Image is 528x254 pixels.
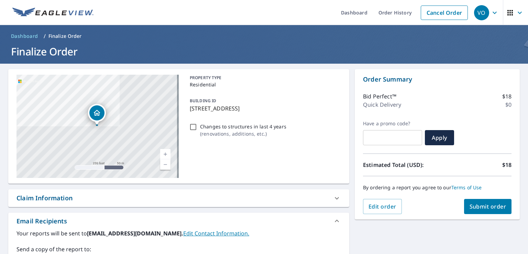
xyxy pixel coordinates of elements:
p: Changes to structures in last 4 years [200,123,286,130]
img: EV Logo [12,8,93,18]
label: Your reports will be sent to [16,229,341,237]
a: Cancel Order [421,6,468,20]
button: Apply [425,130,454,145]
p: Bid Perfect™ [363,92,396,100]
button: Edit order [363,199,402,214]
p: $18 [502,161,511,169]
p: PROPERTY TYPE [190,75,338,81]
p: Quick Delivery [363,100,401,109]
label: Send a copy of the report to: [16,245,341,253]
div: VO [474,5,489,20]
p: $18 [502,92,511,100]
span: Submit order [470,203,506,210]
a: Current Level 17, Zoom In [160,149,170,159]
div: Email Recipients [8,213,349,229]
p: Order Summary [363,75,511,84]
p: Finalize Order [48,33,82,40]
button: Submit order [464,199,512,214]
b: [EMAIL_ADDRESS][DOMAIN_NAME]. [87,230,183,237]
p: Estimated Total (USD): [363,161,437,169]
li: / [44,32,46,40]
p: [STREET_ADDRESS] [190,104,338,113]
p: BUILDING ID [190,98,216,104]
label: Have a promo code? [363,120,422,127]
h1: Finalize Order [8,44,520,59]
div: Email Recipients [16,216,67,226]
a: Terms of Use [451,184,482,191]
a: Dashboard [8,31,41,42]
p: Residential [190,81,338,88]
p: ( renovations, additions, etc. ) [200,130,286,137]
a: EditContactInfo [183,230,249,237]
nav: breadcrumb [8,31,520,42]
p: By ordering a report you agree to our [363,184,511,191]
div: Claim Information [8,189,349,207]
span: Apply [430,134,449,141]
div: Dropped pin, building 1, Residential property, 106 Dogwood Ln Port Jefferson, NY 11777 [88,104,106,125]
p: $0 [505,100,511,109]
a: Current Level 17, Zoom Out [160,159,170,170]
span: Edit order [368,203,396,210]
div: Claim Information [16,193,73,203]
span: Dashboard [11,33,38,40]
